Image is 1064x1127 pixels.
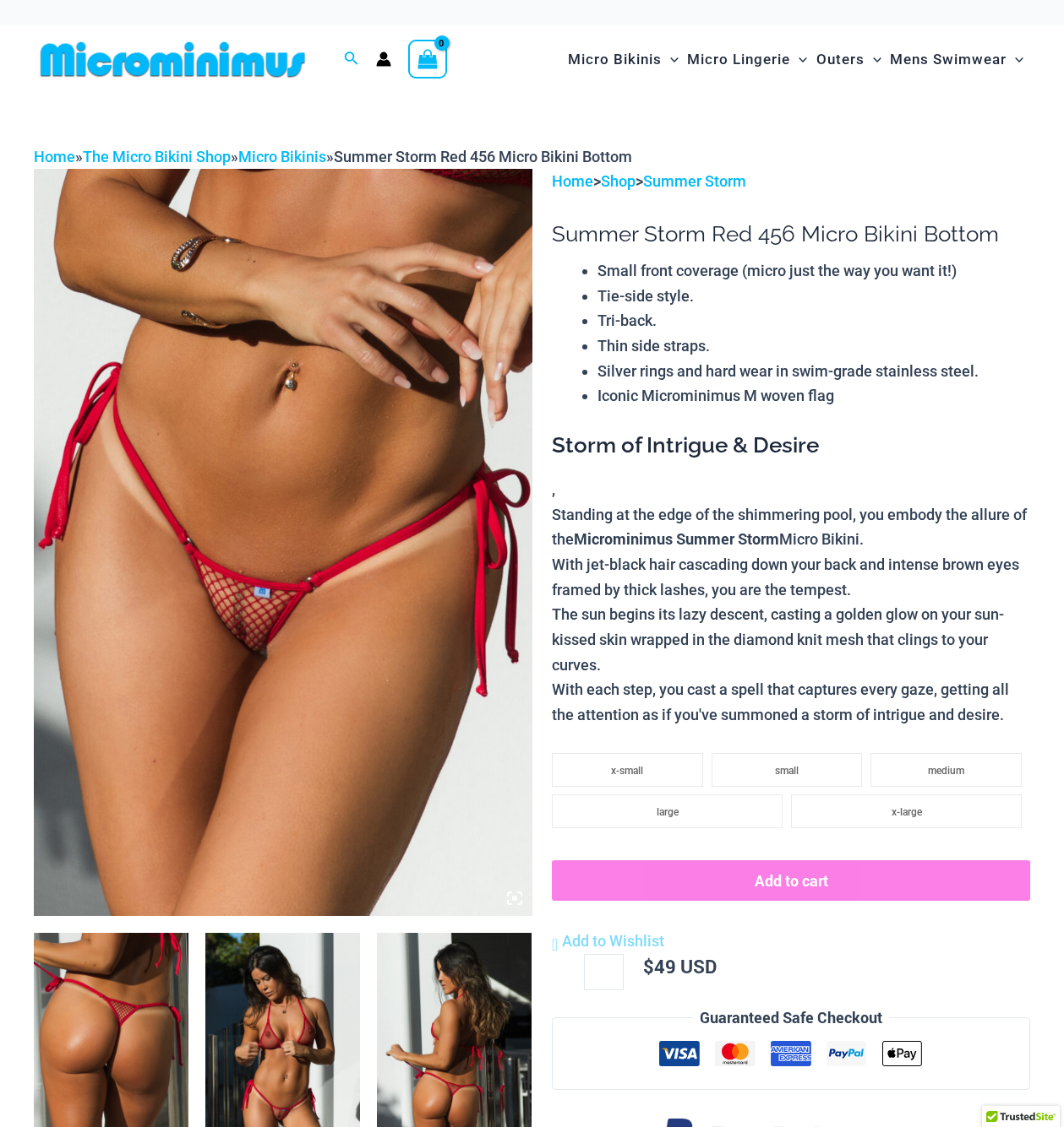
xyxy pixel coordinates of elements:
[886,34,1028,85] a: Mens SwimwearMenu ToggleMenu Toggle
[561,31,1030,88] nav: Site Navigation
[890,38,1007,81] span: Mens Swimwear
[34,169,532,915] img: Summer Storm Red 456 Micro
[601,172,636,190] a: Shop
[34,148,632,165] span: » » »
[657,806,679,818] span: large
[552,221,1030,247] h1: Summer Storm Red 456 Micro Bikini Bottom
[791,794,1022,828] li: x-large
[552,431,1030,460] h3: Storm of Intrigue & Desire
[238,148,326,165] a: Micro Bikinis
[597,258,1030,284] li: Small front coverage (micro just the way you want it!)
[643,172,746,190] a: Summer Storm
[597,333,1030,359] li: Thin side straps.
[83,148,231,165] a: The Micro Bikini Shop
[376,51,391,67] a: Account icon link
[683,34,811,85] a: Micro LingerieMenu ToggleMenu Toggle
[1007,38,1023,81] span: Menu Toggle
[552,502,1030,728] p: Standing at the edge of the shimmering pool, you embody the allure of the Micro Bikini. With jet-...
[552,169,1030,194] p: > >
[584,954,624,989] input: Product quantity
[597,284,1030,309] li: Tie-side style.
[574,528,779,549] b: Microminimus Summer Storm
[643,954,717,978] bdi: 49 USD
[552,753,703,787] li: x-small
[712,753,863,787] li: small
[892,806,922,818] span: x-large
[870,753,1022,787] li: medium
[34,41,312,79] img: MM SHOP LOGO FLAT
[775,765,799,777] span: small
[928,765,964,777] span: medium
[597,359,1030,384] li: Silver rings and hard wear in swim-grade stainless steel.
[687,38,790,81] span: Micro Lingerie
[562,932,664,950] span: Add to Wishlist
[564,34,683,85] a: Micro BikinisMenu ToggleMenu Toggle
[597,383,1030,409] li: Iconic Microminimus M woven flag
[552,172,593,190] a: Home
[611,765,643,777] span: x-small
[552,929,664,954] a: Add to Wishlist
[812,34,886,85] a: OutersMenu ToggleMenu Toggle
[34,148,75,165] a: Home
[790,38,807,81] span: Menu Toggle
[865,38,881,81] span: Menu Toggle
[344,49,359,70] a: Search icon link
[643,954,654,978] span: $
[816,38,865,81] span: Outers
[693,1005,889,1031] legend: Guaranteed Safe Checkout
[597,308,1030,333] li: Tri-back.
[334,148,632,165] span: Summer Storm Red 456 Micro Bikini Bottom
[568,38,662,81] span: Micro Bikinis
[552,794,783,828] li: large
[662,38,679,81] span: Menu Toggle
[552,860,1030,901] button: Add to cart
[408,40,447,79] a: View Shopping Cart, empty
[552,431,1030,728] div: ,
